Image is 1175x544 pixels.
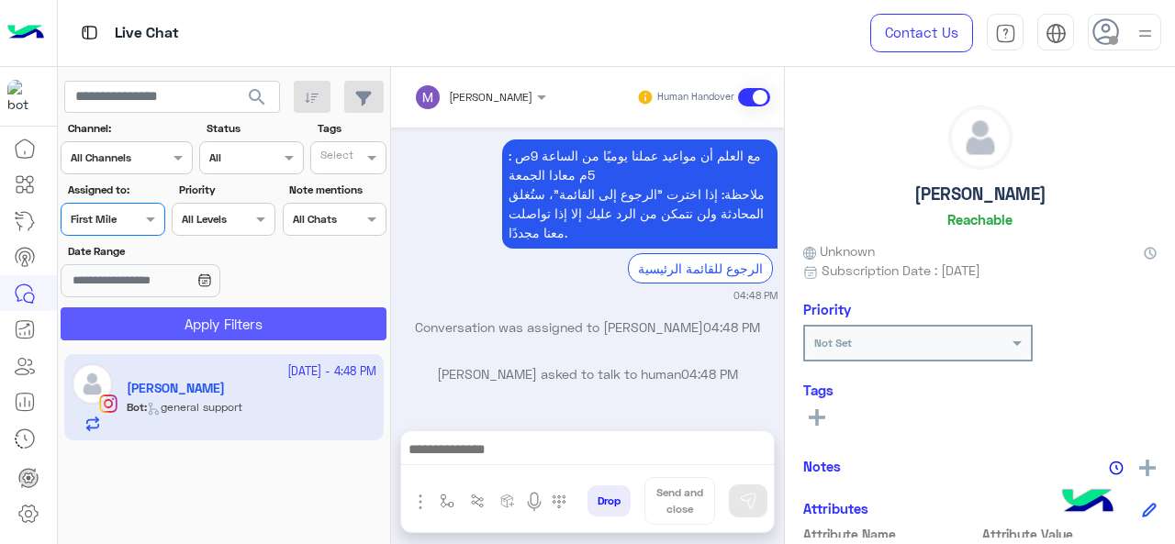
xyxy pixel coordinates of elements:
[657,90,734,105] small: Human Handover
[7,14,44,52] img: Logo
[1134,22,1157,45] img: profile
[7,80,40,113] img: 317874714732967
[949,106,1012,169] img: defaultAdmin.png
[803,382,1157,398] h6: Tags
[432,486,463,516] button: select flow
[1056,471,1120,535] img: hulul-logo.png
[470,494,485,508] img: Trigger scenario
[947,211,1013,228] h6: Reachable
[982,525,1158,544] span: Attribute Value
[739,492,757,510] img: send message
[115,21,179,46] p: Live Chat
[235,81,280,120] button: search
[493,486,523,516] button: create order
[681,366,738,382] span: 04:48 PM
[814,336,852,350] b: Not Set
[61,307,386,340] button: Apply Filters
[733,288,778,303] small: 04:48 PM
[68,182,162,198] label: Assigned to:
[502,139,778,249] p: 27/9/2025, 4:48 PM
[644,477,715,525] button: Send and close
[803,301,851,317] h6: Priority
[822,261,980,280] span: Subscription Date : [DATE]
[628,253,773,283] div: الرجوع للقائمة الرئيسية
[552,494,566,509] img: make a call
[803,458,841,474] h6: Notes
[68,243,274,260] label: Date Range
[1139,460,1156,476] img: add
[68,120,191,137] label: Channel:
[500,494,515,508] img: create order
[870,14,973,52] a: Contact Us
[995,23,1016,44] img: tab
[803,241,875,261] span: Unknown
[78,21,101,44] img: tab
[1109,461,1124,475] img: notes
[803,500,868,516] h6: Attributes
[398,317,778,337] p: Conversation was assigned to [PERSON_NAME]
[1046,23,1067,44] img: tab
[987,14,1024,52] a: tab
[318,120,385,137] label: Tags
[803,525,979,544] span: Attribute Name
[914,183,1046,205] h5: [PERSON_NAME]
[318,147,353,168] div: Select
[289,182,384,198] label: Note mentions
[409,491,431,513] img: send attachment
[463,486,493,516] button: Trigger scenario
[703,319,760,335] span: 04:48 PM
[398,364,778,383] p: [PERSON_NAME] asked to talk to human
[440,494,454,508] img: select flow
[587,485,631,516] button: Drop
[449,90,532,104] span: [PERSON_NAME]
[179,182,274,198] label: Priority
[523,491,545,513] img: send voice note
[207,120,301,137] label: Status
[246,86,268,108] span: search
